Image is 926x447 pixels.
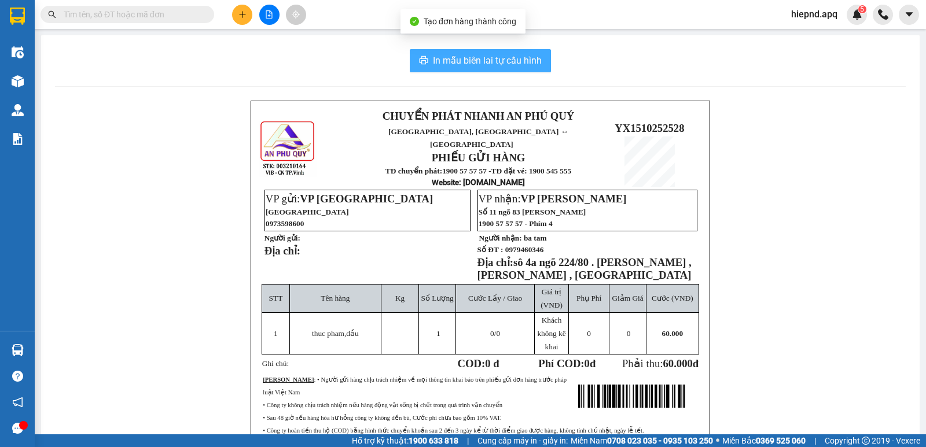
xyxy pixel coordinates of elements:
img: phone-icon [878,9,888,20]
img: logo [259,120,317,177]
strong: Địa chỉ: [477,256,513,268]
span: ba tam [524,234,547,242]
span: 5 [860,5,864,13]
span: đ [693,357,699,370]
strong: Người gửi: [264,234,300,242]
span: [GEOGRAPHIC_DATA] [266,208,349,216]
strong: PHIẾU GỬI HÀNG [432,152,526,164]
span: 0 [585,357,590,370]
strong: COD: [458,357,499,370]
span: Cung cấp máy in - giấy in: [477,434,568,447]
strong: Người nhận: [479,234,522,242]
span: [GEOGRAPHIC_DATA], [GEOGRAPHIC_DATA] ↔ [GEOGRAPHIC_DATA] [30,49,118,88]
strong: TĐ chuyển phát: [385,167,442,175]
span: Tạo đơn hàng thành công [424,17,516,26]
span: Website [432,178,459,187]
span: 60.000 [663,357,692,370]
img: warehouse-icon [12,344,24,356]
span: 0 đ [485,357,499,370]
span: Phụ Phí [576,294,601,302]
span: Tên hàng [321,294,350,302]
span: message [12,423,23,434]
span: VP [GEOGRAPHIC_DATA] [300,193,433,205]
span: Giảm Giá [612,294,643,302]
span: VP nhận: [479,193,627,205]
span: Giá trị (VNĐ) [541,287,563,309]
span: sô 4a ngõ 224/80 . [PERSON_NAME] , [PERSON_NAME] , [GEOGRAPHIC_DATA] [477,256,692,281]
span: check-circle [410,17,419,26]
span: Cước (VNĐ) [652,294,693,302]
span: VP [PERSON_NAME] [521,193,627,205]
img: logo [6,58,27,115]
span: plus [238,10,247,19]
span: Khách không kê khai [537,316,565,351]
span: Ghi chú: [262,359,289,368]
strong: CHUYỂN PHÁT NHANH AN PHÚ QUÝ [383,110,574,122]
span: 60.000 [662,329,684,338]
strong: 0708 023 035 - 0935 103 250 [607,436,713,445]
span: printer [419,56,428,67]
span: 0979460346 [505,245,544,254]
span: [GEOGRAPHIC_DATA], [GEOGRAPHIC_DATA] ↔ [GEOGRAPHIC_DATA] [388,127,568,149]
strong: 1900 633 818 [409,436,458,445]
span: Kg [395,294,405,302]
span: Miền Nam [571,434,713,447]
strong: Địa chỉ: [264,245,300,257]
span: Miền Bắc [722,434,806,447]
span: thuc pham,dầu [312,329,359,338]
span: search [48,10,56,19]
span: Số Lượng [421,294,454,302]
span: copyright [862,437,870,445]
img: warehouse-icon [12,75,24,87]
span: • Công ty hoàn tiền thu hộ (COD) bằng hình thức chuyển khoản sau 2 đến 3 ngày kể từ thời điểm gia... [263,427,644,434]
span: 1 [274,329,278,338]
span: 1900 57 57 57 - Phím 4 [479,219,553,228]
strong: TĐ đặt vé: 1900 545 555 [491,167,572,175]
sup: 5 [858,5,866,13]
span: • Sau 48 giờ nếu hàng hóa hư hỏng công ty không đền bù, Cước phí chưa bao gồm 10% VAT. [263,415,501,421]
span: | [467,434,469,447]
span: YX1510252528 [615,122,684,134]
span: file-add [265,10,273,19]
img: icon-new-feature [852,9,862,20]
button: caret-down [899,5,919,25]
img: logo-vxr [10,8,25,25]
span: | [814,434,816,447]
span: notification [12,397,23,408]
span: • Công ty không chịu trách nhiệm nếu hàng động vật sống bị chết trong quá trình vận chuyển [263,402,502,408]
span: : • Người gửi hàng chịu trách nhiệm về mọi thông tin khai báo trên phiếu gửi đơn hàng trước pháp ... [263,376,567,396]
strong: [PERSON_NAME] [263,376,314,383]
button: printerIn mẫu biên lai tự cấu hình [410,49,551,72]
strong: : [DOMAIN_NAME] [432,178,525,187]
span: VP gửi: [266,193,433,205]
button: aim [286,5,306,25]
strong: Số ĐT : [477,245,504,254]
strong: Phí COD: đ [538,357,596,370]
span: STT [269,294,283,302]
span: Cước Lấy / Giao [468,294,522,302]
span: ⚪️ [716,438,719,443]
img: warehouse-icon [12,104,24,116]
strong: 1900 57 57 57 - [442,167,491,175]
span: Hỗ trợ kỹ thuật: [352,434,458,447]
span: Phải thu: [622,357,699,370]
strong: 0369 525 060 [756,436,806,445]
span: 1 [436,329,440,338]
input: Tìm tên, số ĐT hoặc mã đơn [64,8,200,21]
img: warehouse-icon [12,46,24,58]
img: solution-icon [12,133,24,145]
span: aim [292,10,300,19]
span: In mẫu biên lai tự cấu hình [433,53,542,68]
span: 0 [627,329,631,338]
span: caret-down [904,9,914,20]
button: file-add [259,5,280,25]
span: 0973598600 [266,219,304,228]
button: plus [232,5,252,25]
span: /0 [490,329,500,338]
span: 0 [587,329,591,338]
span: Số 11 ngõ 83 [PERSON_NAME] [479,208,586,216]
span: question-circle [12,371,23,382]
span: hiepnd.apq [782,7,847,21]
span: 0 [490,329,494,338]
strong: CHUYỂN PHÁT NHANH AN PHÚ QUÝ [34,9,117,47]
